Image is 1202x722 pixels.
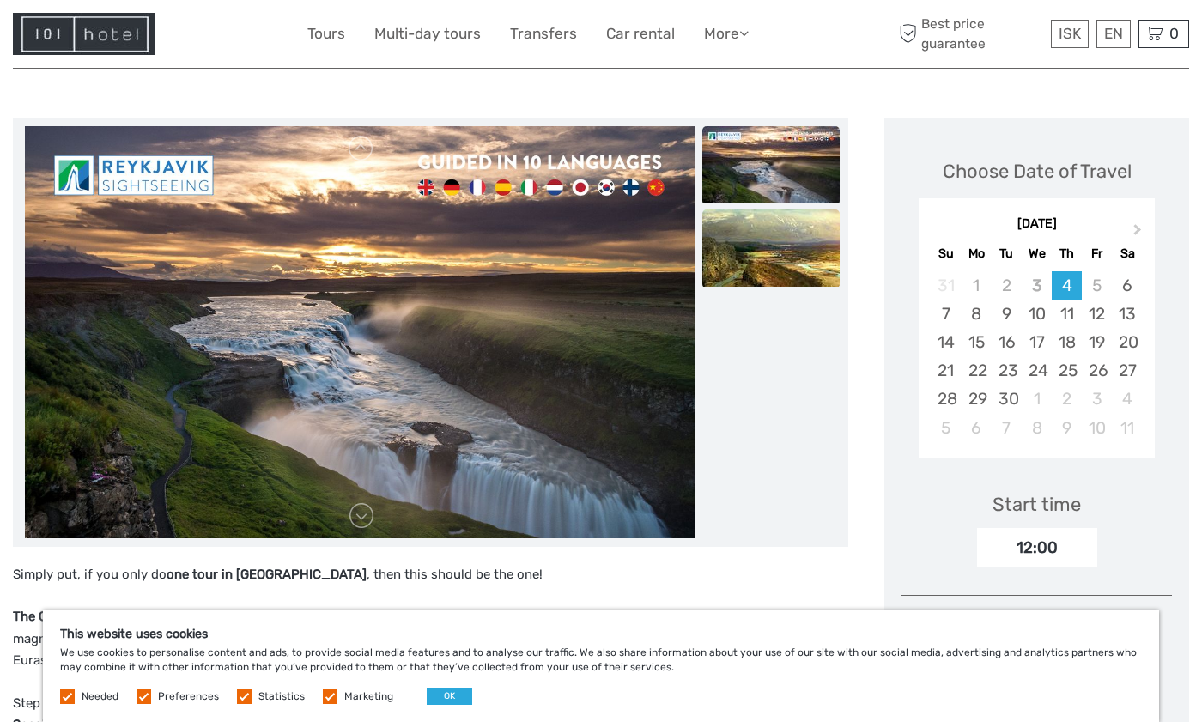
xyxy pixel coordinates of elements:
[931,414,961,442] div: Choose Sunday, October 5th, 2025
[924,271,1149,442] div: month 2025-09
[931,300,961,328] div: Choose Sunday, September 7th, 2025
[13,13,155,55] img: Hotel Information
[704,21,749,46] a: More
[13,564,848,586] p: Simply put, if you only do , then this should be the one!
[1052,328,1082,356] div: Choose Thursday, September 18th, 2025
[606,21,675,46] a: Car rental
[1022,271,1052,300] div: Not available Wednesday, September 3rd, 2025
[1112,385,1142,413] div: Choose Saturday, October 4th, 2025
[1052,300,1082,328] div: Choose Thursday, September 11th, 2025
[992,414,1022,442] div: Choose Tuesday, October 7th, 2025
[702,126,840,203] img: 1d0a7066f666415b8ef8680042674dd5_slider_thumbnail.jpg
[992,271,1022,300] div: Not available Tuesday, September 2nd, 2025
[943,158,1132,185] div: Choose Date of Travel
[962,356,992,385] div: Choose Monday, September 22nd, 2025
[962,300,992,328] div: Choose Monday, September 8th, 2025
[992,328,1022,356] div: Choose Tuesday, September 16th, 2025
[1082,271,1112,300] div: Not available Friday, September 5th, 2025
[25,126,695,538] img: 1d0a7066f666415b8ef8680042674dd5_main_slider.jpg
[1112,271,1142,300] div: Choose Saturday, September 6th, 2025
[962,414,992,442] div: Choose Monday, October 6th, 2025
[962,242,992,265] div: Mo
[992,385,1022,413] div: Choose Tuesday, September 30th, 2025
[1022,385,1052,413] div: Choose Wednesday, October 1st, 2025
[13,606,848,672] p: is our bestselling day tour! See the world-famous , experience the magnificent and follow in the ...
[43,610,1159,722] div: We use cookies to personalise content and ads, to provide social media features and to analyse ou...
[1052,414,1082,442] div: Choose Thursday, October 9th, 2025
[1082,328,1112,356] div: Choose Friday, September 19th, 2025
[13,609,165,624] strong: The Golden Circle Classic
[1112,414,1142,442] div: Choose Saturday, October 11th, 2025
[1112,328,1142,356] div: Choose Saturday, September 20th, 2025
[60,627,1142,641] h5: This website uses cookies
[1082,385,1112,413] div: Choose Friday, October 3rd, 2025
[344,689,393,704] label: Marketing
[919,215,1155,234] div: [DATE]
[1022,242,1052,265] div: We
[702,209,840,287] img: dba84d918c6a43f7a55af4c64fa0116b_slider_thumbnail.jpg
[258,689,305,704] label: Statistics
[1082,414,1112,442] div: Choose Friday, October 10th, 2025
[1022,328,1052,356] div: Choose Wednesday, September 17th, 2025
[1059,25,1081,42] span: ISK
[962,271,992,300] div: Not available Monday, September 1st, 2025
[1082,242,1112,265] div: Fr
[992,356,1022,385] div: Choose Tuesday, September 23rd, 2025
[24,30,194,44] p: We're away right now. Please check back later!
[931,328,961,356] div: Choose Sunday, September 14th, 2025
[374,21,481,46] a: Multi-day tours
[993,491,1081,518] div: Start time
[931,385,961,413] div: Choose Sunday, September 28th, 2025
[307,21,345,46] a: Tours
[1082,300,1112,328] div: Choose Friday, September 12th, 2025
[977,528,1097,567] div: 12:00
[1112,356,1142,385] div: Choose Saturday, September 27th, 2025
[931,242,961,265] div: Su
[1022,300,1052,328] div: Choose Wednesday, September 10th, 2025
[1082,356,1112,385] div: Choose Friday, September 26th, 2025
[1112,300,1142,328] div: Choose Saturday, September 13th, 2025
[931,271,961,300] div: Not available Sunday, August 31st, 2025
[992,300,1022,328] div: Choose Tuesday, September 9th, 2025
[1052,385,1082,413] div: Choose Thursday, October 2nd, 2025
[1052,356,1082,385] div: Choose Thursday, September 25th, 2025
[82,689,118,704] label: Needed
[167,567,367,582] strong: one tour in [GEOGRAPHIC_DATA]
[931,356,961,385] div: Choose Sunday, September 21st, 2025
[962,385,992,413] div: Choose Monday, September 29th, 2025
[158,689,219,704] label: Preferences
[197,27,218,47] button: Open LiveChat chat widget
[1052,271,1082,300] div: Choose Thursday, September 4th, 2025
[1022,356,1052,385] div: Choose Wednesday, September 24th, 2025
[1126,220,1153,247] button: Next Month
[427,688,472,705] button: OK
[992,242,1022,265] div: Tu
[895,15,1047,52] span: Best price guarantee
[1052,242,1082,265] div: Th
[1112,242,1142,265] div: Sa
[510,21,577,46] a: Transfers
[1096,20,1131,48] div: EN
[1167,25,1181,42] span: 0
[1022,414,1052,442] div: Choose Wednesday, October 8th, 2025
[962,328,992,356] div: Choose Monday, September 15th, 2025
